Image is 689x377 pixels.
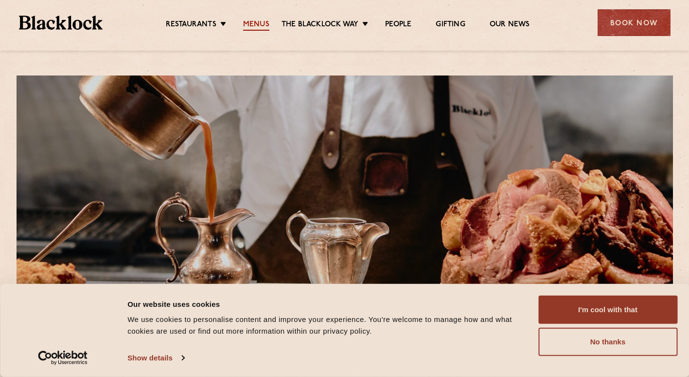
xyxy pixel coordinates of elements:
a: Restaurants [166,20,216,31]
a: Menus [243,20,269,31]
div: Book Now [598,9,671,36]
button: I'm cool with that [538,296,677,324]
button: No thanks [538,328,677,356]
a: Show details [127,351,184,365]
a: Gifting [436,20,465,31]
div: We use cookies to personalise content and improve your experience. You're welcome to manage how a... [127,314,527,337]
a: People [385,20,411,31]
div: Our website uses cookies [127,298,527,310]
a: Usercentrics Cookiebot - opens in a new window [20,351,106,365]
a: Our News [490,20,530,31]
img: BL_Textured_Logo-footer-cropped.svg [19,16,103,30]
a: The Blacklock Way [282,20,358,31]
